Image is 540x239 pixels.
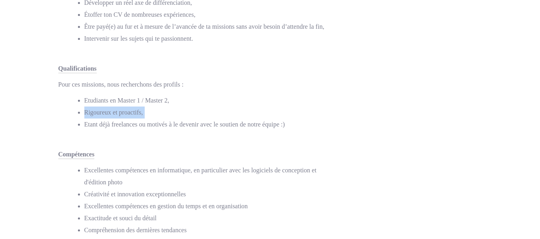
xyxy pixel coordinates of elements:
[84,224,328,236] li: Compréhension des dernières tendances
[84,119,328,130] li: Etant déjà freelances ou motivés à le devenir avec le soutien de notre équipe :)
[84,164,328,188] li: Excellentes compétences en informatique, en particulier avec les logiciels de conception et d'édi...
[58,65,97,73] span: Qualifications
[84,107,328,119] li: Rigoureux et proactifs,
[84,212,328,224] li: Exactitude et souci du détail
[84,200,328,212] li: Excellentes compétences en gestion du temps et en organisation
[84,33,328,45] li: Intervenir sur les sujets qui te passionnent.
[84,9,328,21] li: Étoffer ton CV de nombreuses expériences,
[58,151,95,159] span: Compétences
[84,188,328,200] li: Créativité et innovation exceptionnelles
[84,21,328,33] li: Être payé(e) au fur et à mesure de l’avancée de ta missions sans avoir besoin d’attendre la fin,
[84,95,328,107] li: Etudiants en Master 1 / Master 2,
[58,79,328,91] p: Pour ces missions, nous recherchons des profils :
